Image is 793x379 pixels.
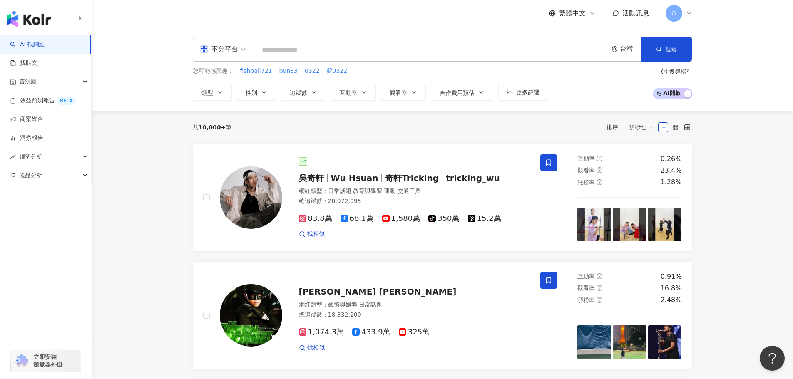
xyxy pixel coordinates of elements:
[352,328,390,337] span: 433.9萬
[641,37,692,62] button: 搜尋
[19,147,42,166] span: 趨勢分析
[307,344,325,352] span: 找相似
[10,115,43,124] a: 商案媒合
[353,188,382,194] span: 教育與學習
[661,295,682,305] div: 2.48%
[10,40,45,49] a: searchAI 找網紅
[299,328,344,337] span: 1,074.3萬
[279,67,297,75] span: bun83
[440,89,475,96] span: 合作費用預估
[597,179,602,185] span: question-circle
[359,301,382,308] span: 日常話題
[597,167,602,173] span: question-circle
[577,285,595,291] span: 觀看率
[612,46,618,52] span: environment
[240,67,273,76] button: fishball721
[199,124,226,131] span: 10,000+
[33,353,62,368] span: 立即安裝 瀏覽器外掛
[200,45,208,53] span: appstore
[577,297,595,303] span: 漲粉率
[305,67,320,75] span: 0322
[341,214,374,223] span: 68.1萬
[10,134,43,142] a: 洞察報告
[597,273,602,279] span: question-circle
[661,166,682,175] div: 23.4%
[19,72,37,91] span: 資源庫
[399,328,430,337] span: 325萬
[220,166,282,229] img: KOL Avatar
[428,214,459,223] span: 350萬
[577,325,611,359] img: post-image
[431,84,493,101] button: 合作費用預估
[613,325,646,359] img: post-image
[577,155,595,162] span: 互動率
[200,42,238,56] div: 不分平台
[240,67,272,75] span: fishball721
[278,67,298,76] button: bun83
[13,354,30,367] img: chrome extension
[577,208,611,241] img: post-image
[193,144,692,252] a: KOL Avatar吳奇軒Wu Hsuan奇軒Trickingtricking_wu網紅類型：日常話題·教育與學習·運動·交通工具總追蹤數：20,972,09583.8萬68.1萬1,580萬3...
[381,84,426,101] button: 觀看率
[622,9,649,17] span: 活動訊息
[577,179,595,186] span: 漲粉率
[357,301,359,308] span: ·
[331,173,378,183] span: Wu Hsuan
[597,297,602,303] span: question-circle
[193,262,692,369] a: KOL Avatar[PERSON_NAME] [PERSON_NAME]網紅類型：藝術與娛樂·日常話題總追蹤數：18,332,2001,074.3萬433.9萬325萬找相似互動率questi...
[516,89,539,96] span: 更多篩選
[19,166,42,185] span: 競品分析
[299,344,325,352] a: 找相似
[193,84,232,101] button: 類型
[671,9,676,18] span: G
[661,178,682,187] div: 1.28%
[648,208,682,241] img: post-image
[10,97,76,105] a: 效益預測報告BETA
[246,89,257,96] span: 性別
[351,188,353,194] span: ·
[468,214,501,223] span: 15.2萬
[281,84,326,101] button: 追蹤數
[384,188,395,194] span: 運動
[220,284,282,347] img: KOL Avatar
[307,230,325,238] span: 找相似
[559,9,586,18] span: 繁體中文
[299,230,325,238] a: 找相似
[304,67,320,76] button: 0322
[661,69,667,74] span: question-circle
[620,45,641,52] div: 台灣
[661,154,682,163] div: 0.26%
[193,67,234,75] span: 您可能感興趣：
[328,301,357,308] span: 藝術與娛樂
[382,188,384,194] span: ·
[299,301,531,309] div: 網紅類型 ：
[237,84,276,101] button: 性別
[665,46,677,52] span: 搜尋
[340,89,357,96] span: 互動率
[327,67,348,75] span: 蘇0322
[328,188,351,194] span: 日常話題
[299,173,324,183] span: 吳奇軒
[10,154,16,160] span: rise
[597,156,602,161] span: question-circle
[331,84,376,101] button: 互動率
[607,121,658,134] div: 排序：
[299,197,531,206] div: 總追蹤數 ： 20,972,095
[577,167,595,173] span: 觀看率
[760,346,785,371] iframe: Help Scout Beacon - Open
[299,214,332,223] span: 83.8萬
[577,273,595,280] span: 互動率
[290,89,307,96] span: 追蹤數
[629,121,654,134] span: 關聯性
[395,188,397,194] span: ·
[382,214,420,223] span: 1,580萬
[669,68,692,75] div: 搜尋指引
[7,11,51,27] img: logo
[661,272,682,281] div: 0.91%
[326,67,348,76] button: 蘇0322
[299,287,457,297] span: [PERSON_NAME] [PERSON_NAME]
[398,188,421,194] span: 交通工具
[299,311,531,319] div: 總追蹤數 ： 18,332,200
[597,285,602,291] span: question-circle
[193,124,232,131] div: 共 筆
